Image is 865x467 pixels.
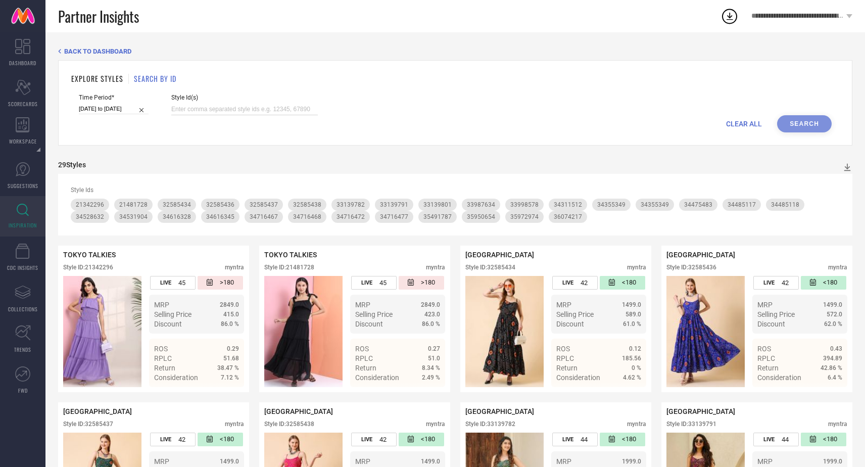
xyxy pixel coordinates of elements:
span: Details [618,392,641,400]
span: 21481728 [119,201,148,208]
span: Discount [154,320,182,328]
div: Style Ids [71,186,840,194]
img: Style preview image [666,276,745,387]
span: MRP [355,301,370,309]
span: 33139782 [337,201,365,208]
div: Style ID: 32585434 [465,264,515,271]
div: myntra [225,264,244,271]
div: Number of days the style has been live on the platform [552,433,598,446]
span: 45 [379,279,387,287]
span: 0.43 [830,345,842,352]
span: 36074217 [554,213,582,220]
span: RPLC [757,354,775,362]
span: 45 [178,279,185,287]
span: 2849.0 [421,301,440,308]
span: RPLC [556,354,574,362]
span: 34716472 [337,213,365,220]
span: Details [820,392,842,400]
div: Number of days the style has been live on the platform [351,276,397,290]
span: 6.4 % [828,374,842,381]
span: 32585437 [250,201,278,208]
span: 1499.0 [220,458,239,465]
div: Number of days the style has been live on the platform [753,276,799,290]
span: <180 [421,435,435,444]
span: ROS [355,345,369,353]
div: Number of days since the style was first listed on the platform [801,276,846,290]
h1: EXPLORE STYLES [71,73,123,84]
span: Discount [757,320,785,328]
span: >180 [220,278,234,287]
span: INSPIRATION [9,221,37,229]
span: 33998578 [510,201,539,208]
span: 44 [581,436,588,443]
span: 0.27 [428,345,440,352]
div: Click to view image [264,276,343,387]
div: myntra [627,421,646,428]
span: COLLECTIONS [8,305,38,313]
a: Details [809,392,842,400]
span: 33139791 [380,201,408,208]
div: Number of days the style has been live on the platform [552,276,598,290]
img: Style preview image [465,276,544,387]
span: RPLC [154,354,172,362]
span: 35950654 [467,213,495,220]
div: Number of days since the style was first listed on the platform [801,433,846,446]
span: 1999.0 [622,458,641,465]
span: [GEOGRAPHIC_DATA] [63,407,132,415]
div: Number of days the style has been live on the platform [150,433,196,446]
span: 0 % [632,364,641,371]
span: 34485117 [728,201,756,208]
div: myntra [426,264,445,271]
span: FWD [18,387,28,394]
span: MRP [757,457,773,465]
span: RPLC [355,354,373,362]
input: Select time period [79,104,149,114]
span: 1999.0 [823,458,842,465]
div: Open download list [720,7,739,25]
div: Number of days since the style was first listed on the platform [198,276,243,290]
span: 394.89 [823,355,842,362]
span: 44 [782,436,789,443]
div: Number of days the style has been live on the platform [150,276,196,290]
span: 34616345 [206,213,234,220]
span: Return [154,364,175,372]
span: 32585436 [206,201,234,208]
span: CDC INSIGHTS [7,264,38,271]
span: 1499.0 [823,301,842,308]
span: LIVE [160,436,171,443]
span: 34716477 [380,213,408,220]
span: MRP [556,457,571,465]
span: 423.0 [424,311,440,318]
div: Style ID: 33139782 [465,421,515,428]
span: >180 [421,278,435,287]
span: [GEOGRAPHIC_DATA] [264,407,333,415]
span: Details [417,392,440,400]
span: 86.0 % [422,320,440,328]
a: Details [407,392,440,400]
span: Consideration [757,373,801,382]
span: 86.0 % [221,320,239,328]
div: Number of days since the style was first listed on the platform [198,433,243,446]
span: 34716467 [250,213,278,220]
div: myntra [426,421,445,428]
span: 4.62 % [623,374,641,381]
div: Number of days the style has been live on the platform [351,433,397,446]
div: myntra [627,264,646,271]
span: 42 [178,436,185,443]
span: 34616328 [163,213,191,220]
span: 42 [782,279,789,287]
div: Number of days the style has been live on the platform [753,433,799,446]
span: LIVE [763,436,775,443]
span: SUGGESTIONS [8,182,38,190]
span: 42 [379,436,387,443]
div: Back TO Dashboard [58,48,852,55]
span: 34475483 [684,201,712,208]
div: Number of days since the style was first listed on the platform [600,433,645,446]
span: 32585434 [163,201,191,208]
span: 8.34 % [422,364,440,371]
div: myntra [828,264,847,271]
span: ROS [757,345,771,353]
span: 21342296 [76,201,104,208]
span: LIVE [361,279,372,286]
span: Selling Price [154,310,191,318]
